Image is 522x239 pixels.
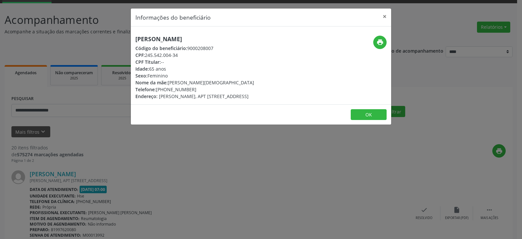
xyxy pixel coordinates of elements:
button: print [373,36,387,49]
div: -- [135,59,254,65]
span: Sexo: [135,73,147,79]
span: Idade: [135,66,149,72]
div: 9000208007 [135,45,254,52]
i: print [376,39,384,46]
div: [PHONE_NUMBER] [135,86,254,93]
span: CPF Titular: [135,59,161,65]
div: 65 anos [135,65,254,72]
span: CPF: [135,52,145,58]
span: Nome da mãe: [135,79,168,86]
h5: Informações do beneficiário [135,13,211,22]
span: Endereço: [135,93,158,99]
button: OK [351,109,387,120]
span: [PERSON_NAME], APT [STREET_ADDRESS] [159,93,249,99]
button: Close [378,9,391,25]
h5: [PERSON_NAME] [135,36,254,43]
span: Telefone: [135,86,156,93]
div: 245.542.004-34 [135,52,254,59]
div: Feminino [135,72,254,79]
div: [PERSON_NAME][DEMOGRAPHIC_DATA] [135,79,254,86]
span: Código do beneficiário: [135,45,187,51]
